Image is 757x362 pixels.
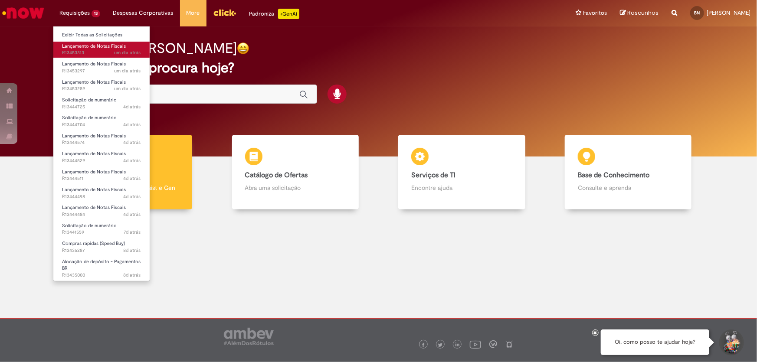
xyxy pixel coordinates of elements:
[71,60,686,75] h2: O que você procura hoje?
[53,30,150,40] a: Exibir Todas as Solicitações
[62,61,126,67] span: Lançamento de Notas Fiscais
[53,221,150,237] a: Aberto R13441559 : Solicitação de numerário
[62,229,141,236] span: R13441559
[62,43,126,49] span: Lançamento de Notas Fiscais
[379,135,545,210] a: Serviços de TI Encontre ajuda
[545,135,711,210] a: Base de Conhecimento Consulte e aprenda
[124,229,141,235] span: 7d atrás
[53,149,150,165] a: Aberto R13444529 : Lançamento de Notas Fiscais
[124,175,141,182] time: 25/08/2025 14:19:18
[505,340,513,348] img: logo_footer_naosei.png
[115,85,141,92] time: 27/08/2025 15:44:22
[62,157,141,164] span: R13444529
[53,26,150,281] ul: Requisições
[124,121,141,128] time: 25/08/2025 14:44:25
[124,193,141,200] span: 4d atrás
[718,329,744,355] button: Iniciar Conversa de Suporte
[1,4,46,22] img: ServiceNow
[224,328,274,345] img: logo_footer_ambev_rotulo_gray.png
[212,135,379,210] a: Catálogo de Ofertas Abra uma solicitação
[578,183,678,192] p: Consulte e aprenda
[53,59,150,75] a: Aberto R13453297 : Lançamento de Notas Fiscais
[53,257,150,276] a: Aberto R13435000 : Alocação de depósito - Pagamentos BR
[213,6,236,19] img: click_logo_yellow_360x200.png
[62,150,126,157] span: Lançamento de Notas Fiscais
[62,85,141,92] span: R13453289
[53,131,150,147] a: Aberto R13444574 : Lançamento de Notas Fiscais
[53,239,150,255] a: Aberto R13435287 : Compras rápidas (Speed Buy)
[456,342,460,348] img: logo_footer_linkedin.png
[62,211,141,218] span: R13444484
[53,167,150,183] a: Aberto R13444511 : Lançamento de Notas Fiscais
[237,42,249,55] img: happy-face.png
[53,185,150,201] a: Aberto R13444498 : Lançamento de Notas Fiscais
[115,68,141,74] span: um dia atrás
[707,9,750,16] span: [PERSON_NAME]
[53,95,150,111] a: Aberto R13444725 : Solicitação de numerário
[62,133,126,139] span: Lançamento de Notas Fiscais
[53,203,150,219] a: Aberto R13444484 : Lançamento de Notas Fiscais
[245,183,346,192] p: Abra uma solicitação
[124,247,141,254] span: 8d atrás
[62,121,141,128] span: R13444704
[124,157,141,164] span: 4d atrás
[62,104,141,111] span: R13444725
[124,229,141,235] time: 23/08/2025 07:15:40
[489,340,497,348] img: logo_footer_workplace.png
[411,171,456,179] b: Serviços de TI
[53,78,150,94] a: Aberto R13453289 : Lançamento de Notas Fiscais
[124,193,141,200] time: 25/08/2025 14:17:05
[124,104,141,110] time: 25/08/2025 14:46:51
[278,9,299,19] p: +GenAi
[124,211,141,218] time: 25/08/2025 14:15:18
[62,139,141,146] span: R13444574
[421,343,426,347] img: logo_footer_facebook.png
[115,85,141,92] span: um dia atrás
[59,9,90,17] span: Requisições
[245,171,308,179] b: Catálogo de Ofertas
[62,79,126,85] span: Lançamento de Notas Fiscais
[62,222,117,229] span: Solicitação de numerário
[53,113,150,129] a: Aberto R13444704 : Solicitação de numerário
[124,139,141,146] span: 4d atrás
[249,9,299,19] div: Padroniza
[92,10,100,17] span: 13
[438,343,442,347] img: logo_footer_twitter.png
[62,272,141,279] span: R13435000
[62,193,141,200] span: R13444498
[578,171,649,179] b: Base de Conhecimento
[115,68,141,74] time: 27/08/2025 15:45:35
[115,49,141,56] time: 27/08/2025 15:48:57
[62,247,141,254] span: R13435287
[124,175,141,182] span: 4d atrás
[124,121,141,128] span: 4d atrás
[46,135,212,210] a: Tirar dúvidas Tirar dúvidas com Lupi Assist e Gen Ai
[124,139,141,146] time: 25/08/2025 14:28:27
[62,258,141,272] span: Alocação de depósito - Pagamentos BR
[124,104,141,110] span: 4d atrás
[627,9,659,17] span: Rascunhos
[53,42,150,58] a: Aberto R13453313 : Lançamento de Notas Fiscais
[411,183,512,192] p: Encontre ajuda
[62,186,126,193] span: Lançamento de Notas Fiscais
[124,157,141,164] time: 25/08/2025 14:21:20
[620,9,659,17] a: Rascunhos
[124,247,141,254] time: 21/08/2025 10:18:29
[62,175,141,182] span: R13444511
[62,68,141,75] span: R13453297
[62,97,117,103] span: Solicitação de numerário
[124,272,141,278] time: 21/08/2025 09:39:43
[187,9,200,17] span: More
[124,211,141,218] span: 4d atrás
[124,272,141,278] span: 8d atrás
[62,114,117,121] span: Solicitação de numerário
[583,9,607,17] span: Favoritos
[470,339,481,350] img: logo_footer_youtube.png
[601,329,709,355] div: Oi, como posso te ajudar hoje?
[695,10,700,16] span: BN
[115,49,141,56] span: um dia atrás
[113,9,174,17] span: Despesas Corporativas
[62,49,141,56] span: R13453313
[62,204,126,211] span: Lançamento de Notas Fiscais
[62,240,125,247] span: Compras rápidas (Speed Buy)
